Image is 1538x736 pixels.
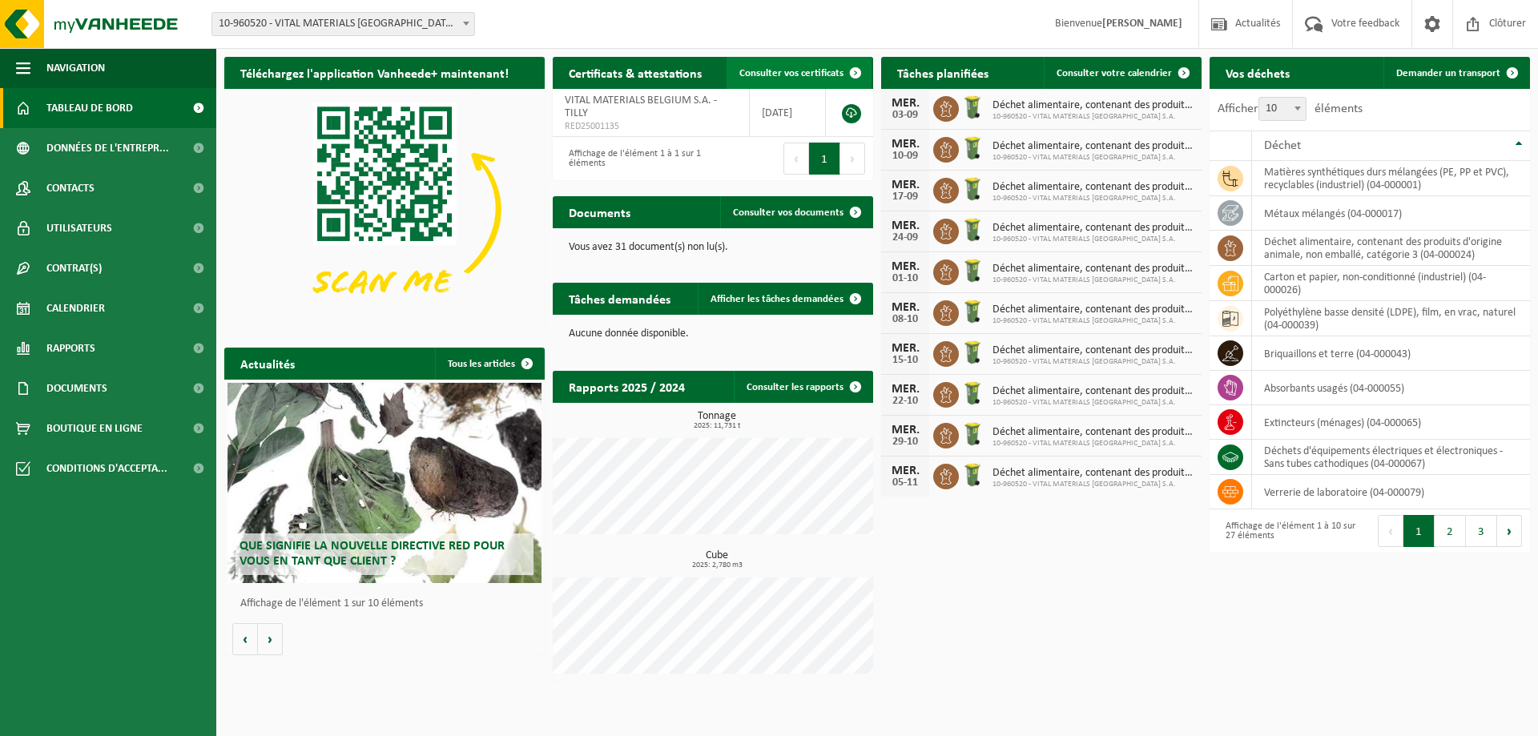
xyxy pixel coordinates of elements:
span: Afficher les tâches demandées [711,294,843,304]
div: MER. [889,179,921,191]
span: RED25001135 [565,120,737,133]
span: Boutique en ligne [46,408,143,448]
td: matières synthétiques durs mélangées (PE, PP et PVC), recyclables (industriel) (04-000001) [1252,161,1530,196]
div: 01-10 [889,273,921,284]
div: MER. [889,465,921,477]
span: Déchet alimentaire, contenant des produits d'origine animale, non emballé, catég... [992,140,1194,153]
span: 10-960520 - VITAL MATERIALS [GEOGRAPHIC_DATA] S.A. [992,398,1194,408]
img: WB-0140-HPE-GN-50 [959,420,986,448]
button: 3 [1466,515,1497,547]
span: 2025: 2,780 m3 [561,561,873,569]
div: 05-11 [889,477,921,489]
span: Déchet [1264,139,1301,152]
span: 10-960520 - VITAL MATERIALS [GEOGRAPHIC_DATA] S.A. [992,357,1194,367]
span: Contacts [46,168,95,208]
span: 10-960520 - VITAL MATERIALS BELGIUM S.A. - TILLY [212,13,474,35]
span: Données de l'entrepr... [46,128,169,168]
div: 15-10 [889,355,921,366]
span: 10-960520 - VITAL MATERIALS [GEOGRAPHIC_DATA] S.A. [992,275,1194,285]
img: WB-0140-HPE-GN-50 [959,339,986,366]
h2: Tâches demandées [553,283,686,314]
button: 1 [809,143,840,175]
td: [DATE] [750,89,826,137]
button: Volgende [258,623,283,655]
span: Déchet alimentaire, contenant des produits d'origine animale, non emballé, catég... [992,263,1194,275]
img: WB-0140-HPE-GN-50 [959,94,986,121]
span: Utilisateurs [46,208,112,248]
span: Calendrier [46,288,105,328]
div: 24-09 [889,232,921,243]
a: Que signifie la nouvelle directive RED pour vous en tant que client ? [227,383,542,583]
h2: Vos déchets [1210,57,1306,88]
img: WB-0140-HPE-GN-50 [959,298,986,325]
div: 22-10 [889,396,921,407]
span: Contrat(s) [46,248,102,288]
td: briquaillons et terre (04-000043) [1252,336,1530,371]
span: Déchet alimentaire, contenant des produits d'origine animale, non emballé, catég... [992,222,1194,235]
span: Que signifie la nouvelle directive RED pour vous en tant que client ? [240,540,505,568]
a: Consulter vos documents [720,196,872,228]
button: 1 [1403,515,1435,547]
img: WB-0140-HPE-GN-50 [959,135,986,162]
span: 10 [1259,98,1306,120]
h2: Téléchargez l'application Vanheede+ maintenant! [224,57,525,88]
div: Affichage de l'élément 1 à 10 sur 27 éléments [1218,513,1362,549]
a: Afficher les tâches demandées [698,283,872,315]
span: 10-960520 - VITAL MATERIALS [GEOGRAPHIC_DATA] S.A. [992,480,1194,489]
p: Vous avez 31 document(s) non lu(s). [569,242,857,253]
button: Next [840,143,865,175]
img: WB-0140-HPE-GN-50 [959,461,986,489]
h2: Actualités [224,348,311,379]
td: extincteurs (ménages) (04-000065) [1252,405,1530,440]
span: Navigation [46,48,105,88]
button: Previous [1378,515,1403,547]
span: 10 [1258,97,1306,121]
span: 2025: 11,731 t [561,422,873,430]
div: Affichage de l'élément 1 à 1 sur 1 éléments [561,141,705,176]
div: 03-09 [889,110,921,121]
span: 10-960520 - VITAL MATERIALS BELGIUM S.A. - TILLY [211,12,475,36]
span: Déchet alimentaire, contenant des produits d'origine animale, non emballé, catég... [992,181,1194,194]
button: 2 [1435,515,1466,547]
button: Previous [783,143,809,175]
td: carton et papier, non-conditionné (industriel) (04-000026) [1252,266,1530,301]
span: Déchet alimentaire, contenant des produits d'origine animale, non emballé, catég... [992,344,1194,357]
span: Consulter vos documents [733,207,843,218]
span: VITAL MATERIALS BELGIUM S.A. - TILLY [565,95,717,119]
a: Demander un transport [1383,57,1528,89]
span: 10-960520 - VITAL MATERIALS [GEOGRAPHIC_DATA] S.A. [992,194,1194,203]
div: MER. [889,424,921,436]
span: Déchet alimentaire, contenant des produits d'origine animale, non emballé, catég... [992,385,1194,398]
a: Tous les articles [435,348,543,380]
td: polyéthylène basse densité (LDPE), film, en vrac, naturel (04-000039) [1252,301,1530,336]
span: 10-960520 - VITAL MATERIALS [GEOGRAPHIC_DATA] S.A. [992,439,1194,448]
span: Conditions d'accepta... [46,448,167,489]
img: WB-0140-HPE-GN-50 [959,216,986,243]
a: Consulter les rapports [734,371,872,403]
img: WB-0140-HPE-GN-50 [959,380,986,407]
div: 10-09 [889,151,921,162]
h3: Cube [561,550,873,569]
div: 17-09 [889,191,921,203]
td: déchets d'équipements électriques et électroniques - Sans tubes cathodiques (04-000067) [1252,440,1530,475]
div: 29-10 [889,436,921,448]
span: 10-960520 - VITAL MATERIALS [GEOGRAPHIC_DATA] S.A. [992,153,1194,163]
span: 10-960520 - VITAL MATERIALS [GEOGRAPHIC_DATA] S.A. [992,235,1194,244]
img: Download de VHEPlus App [224,89,545,329]
td: métaux mélangés (04-000017) [1252,196,1530,231]
button: Next [1497,515,1522,547]
span: Documents [46,368,107,408]
span: Demander un transport [1396,68,1500,78]
strong: [PERSON_NAME] [1102,18,1182,30]
td: absorbants usagés (04-000055) [1252,371,1530,405]
h2: Tâches planifiées [881,57,1005,88]
span: Déchet alimentaire, contenant des produits d'origine animale, non emballé, catég... [992,99,1194,112]
div: MER. [889,301,921,314]
h2: Certificats & attestations [553,57,718,88]
div: MER. [889,342,921,355]
span: 10-960520 - VITAL MATERIALS [GEOGRAPHIC_DATA] S.A. [992,112,1194,122]
h3: Tonnage [561,411,873,430]
td: déchet alimentaire, contenant des produits d'origine animale, non emballé, catégorie 3 (04-000024) [1252,231,1530,266]
td: verrerie de laboratoire (04-000079) [1252,475,1530,509]
img: WB-0140-HPE-GN-50 [959,257,986,284]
